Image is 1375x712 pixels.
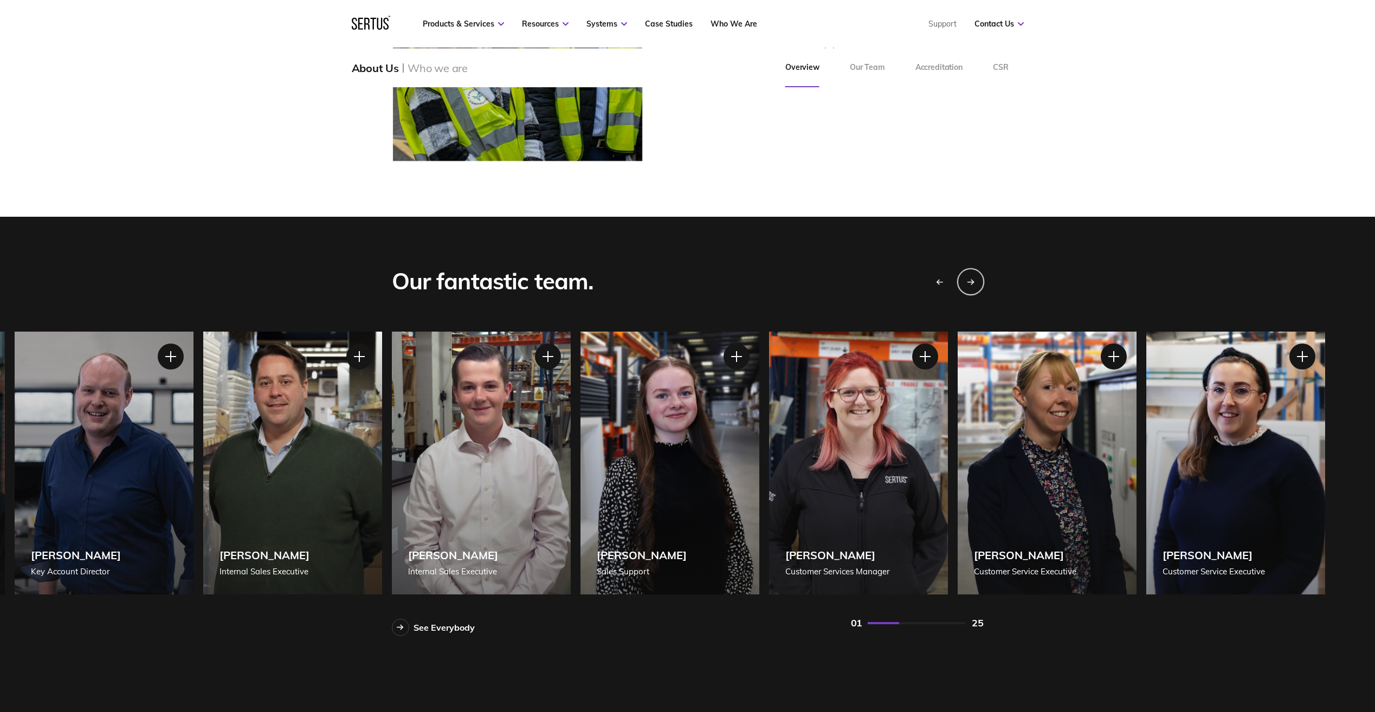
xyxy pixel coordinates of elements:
[926,269,952,295] div: Previous slide
[522,19,569,29] a: Resources
[408,565,498,578] div: Internal Sales Executive
[31,565,121,578] div: Key Account Director
[31,548,121,562] div: [PERSON_NAME]
[1180,586,1375,712] div: Chat-widget
[978,48,1024,87] a: CSR
[711,19,757,29] a: Who We Are
[220,565,309,578] div: Internal Sales Executive
[835,48,900,87] a: Our Team
[597,565,687,578] div: Sales Support
[586,19,627,29] a: Systems
[1163,548,1265,562] div: [PERSON_NAME]
[220,548,309,562] div: [PERSON_NAME]
[974,548,1076,562] div: [PERSON_NAME]
[957,268,984,295] div: Next slide
[392,619,475,636] a: See Everybody
[974,565,1076,578] div: Customer Service Executive
[972,617,983,629] div: 25
[414,622,475,633] div: See Everybody
[785,565,889,578] div: Customer Services Manager
[974,19,1024,29] a: Contact Us
[408,61,468,75] div: Who we are
[352,61,399,75] div: About Us
[392,267,594,296] div: Our fantastic team.
[928,19,957,29] a: Support
[900,48,978,87] a: Accreditation
[1163,565,1265,578] div: Customer Service Executive
[1180,586,1375,712] iframe: Chat Widget
[851,617,862,629] div: 01
[785,548,889,562] div: [PERSON_NAME]
[597,548,687,562] div: [PERSON_NAME]
[408,548,498,562] div: [PERSON_NAME]
[645,19,693,29] a: Case Studies
[423,19,504,29] a: Products & Services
